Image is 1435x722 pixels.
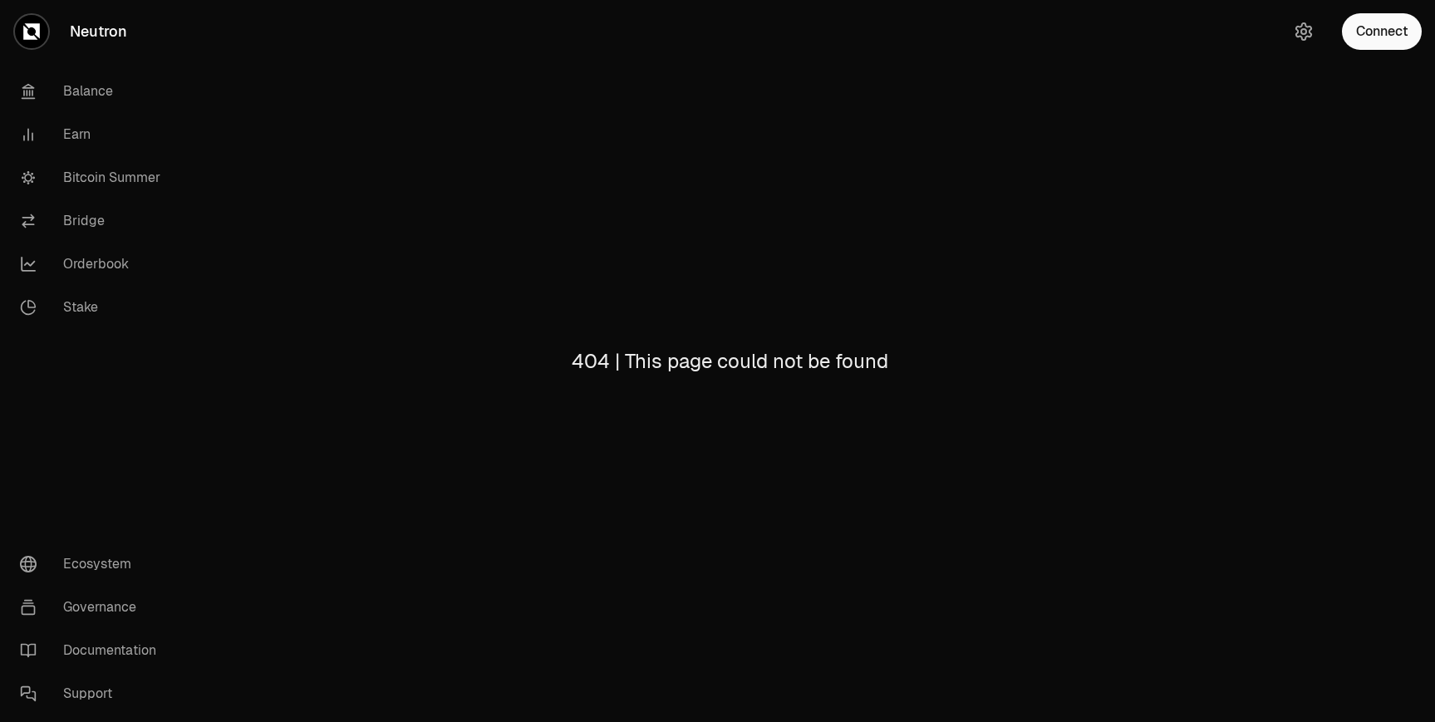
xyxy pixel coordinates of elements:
[1342,13,1422,50] button: Connect
[7,286,179,329] a: Stake
[7,70,179,113] a: Balance
[7,156,179,199] a: Bitcoin Summer
[7,199,179,243] a: Bridge
[7,629,179,672] a: Documentation
[7,243,179,286] a: Orderbook
[572,348,888,375] h1: 404 | This page could not be found
[7,586,179,629] a: Governance
[7,543,179,586] a: Ecosystem
[7,672,179,715] a: Support
[7,113,179,156] a: Earn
